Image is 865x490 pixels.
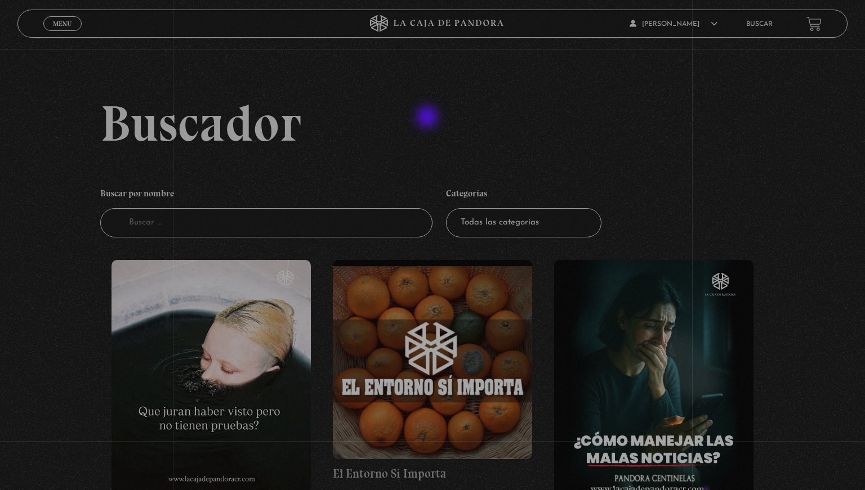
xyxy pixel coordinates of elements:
[53,20,72,27] span: Menu
[333,465,532,483] h4: El Entorno Sí Importa
[333,260,532,482] a: El Entorno Sí Importa
[746,21,773,28] a: Buscar
[50,30,76,38] span: Cerrar
[806,16,822,32] a: View your shopping cart
[100,98,848,149] h2: Buscador
[630,21,717,28] span: [PERSON_NAME]
[100,182,432,208] h4: Buscar por nombre
[446,182,601,208] h4: Categorías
